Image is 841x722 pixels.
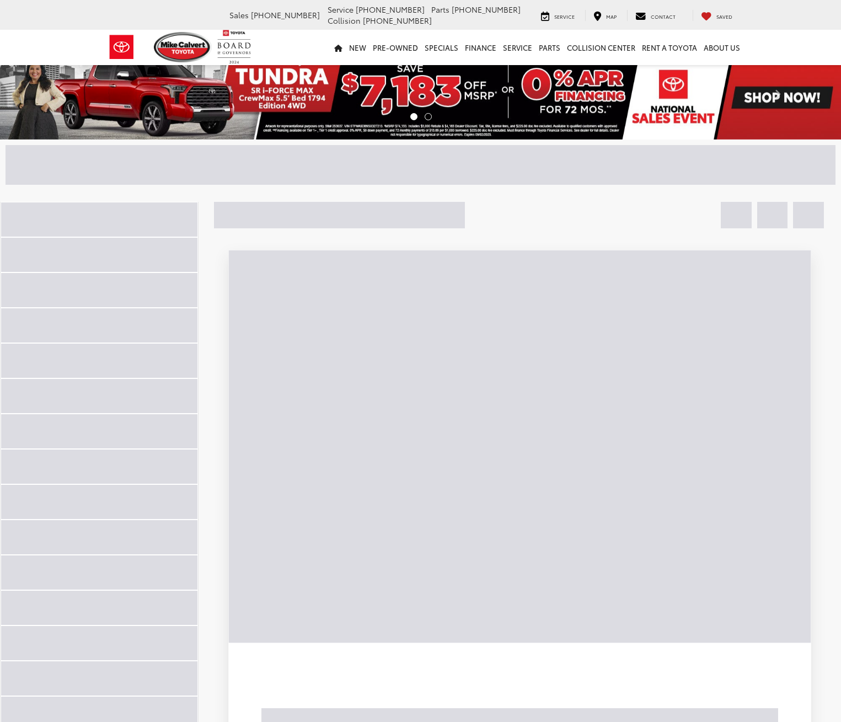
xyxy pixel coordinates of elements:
a: Collision Center [564,30,639,65]
a: My Saved Vehicles [693,10,741,21]
span: [PHONE_NUMBER] [251,9,320,20]
a: Map [585,10,625,21]
a: Contact [627,10,684,21]
span: Parts [431,4,449,15]
a: Pre-Owned [369,30,421,65]
a: Service [500,30,535,65]
span: Saved [716,13,732,20]
a: Specials [421,30,462,65]
a: Finance [462,30,500,65]
a: New [346,30,369,65]
a: Parts [535,30,564,65]
img: Mike Calvert Toyota [154,32,212,62]
img: Toyota [101,29,142,65]
span: [PHONE_NUMBER] [452,4,521,15]
a: About Us [700,30,743,65]
a: Service [533,10,583,21]
span: Service [554,13,575,20]
span: Sales [229,9,249,20]
span: [PHONE_NUMBER] [356,4,425,15]
span: Contact [651,13,676,20]
a: Rent a Toyota [639,30,700,65]
span: Collision [328,15,361,26]
span: [PHONE_NUMBER] [363,15,432,26]
a: Home [331,30,346,65]
span: Map [606,13,617,20]
span: Service [328,4,353,15]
